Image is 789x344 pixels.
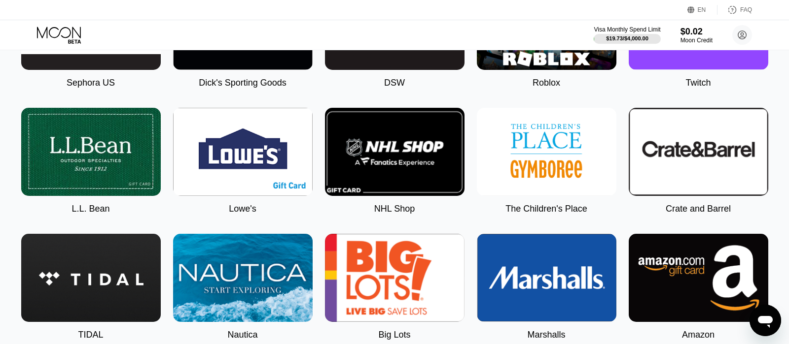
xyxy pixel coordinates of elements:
[384,78,405,88] div: DSW
[687,5,717,15] div: EN
[681,37,713,44] div: Moon Credit
[717,5,752,15] div: FAQ
[72,204,109,214] div: L.L. Bean
[78,330,103,340] div: TIDAL
[378,330,410,340] div: Big Lots
[229,204,256,214] div: Lowe's
[698,6,706,13] div: EN
[505,204,587,214] div: The Children's Place
[740,6,752,13] div: FAQ
[681,27,713,44] div: $0.02Moon Credit
[594,26,660,33] div: Visa Monthly Spend Limit
[681,27,713,37] div: $0.02
[227,330,257,340] div: Nautica
[606,35,648,41] div: $19.73 / $4,000.00
[666,204,731,214] div: Crate and Barrel
[750,305,781,336] iframe: Button to launch messaging window
[533,78,560,88] div: Roblox
[374,204,415,214] div: NHL Shop
[527,330,565,340] div: Marshalls
[685,78,711,88] div: Twitch
[199,78,287,88] div: Dick's Sporting Goods
[594,26,660,44] div: Visa Monthly Spend Limit$19.73/$4,000.00
[682,330,715,340] div: Amazon
[67,78,115,88] div: Sephora US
